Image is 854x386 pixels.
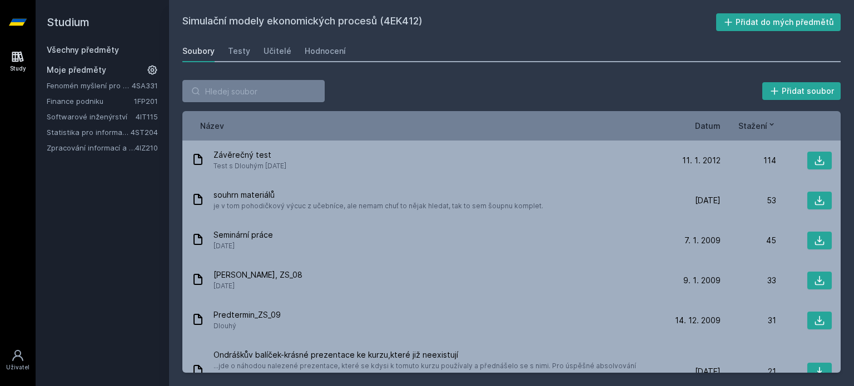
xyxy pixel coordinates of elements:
[305,40,346,62] a: Hodnocení
[721,155,776,166] div: 114
[2,44,33,78] a: Study
[682,155,721,166] span: 11. 1. 2012
[213,189,543,200] span: souhrn materiálů
[213,280,302,292] span: [DATE]
[182,40,215,62] a: Soubory
[200,120,224,132] button: Název
[721,315,776,326] div: 31
[213,149,286,161] span: Závěrečný test
[47,142,135,153] a: Zpracování informací a znalostí
[721,275,776,286] div: 33
[213,349,661,360] span: Ondráškův balíček-krásné prezentace ke kurzu,které již neexistují
[762,82,841,100] button: Přidat soubor
[47,80,132,91] a: Fenomén myšlení pro manažery
[213,320,281,332] span: Dlouhý
[10,64,26,73] div: Study
[738,120,767,132] span: Stažení
[228,46,250,57] div: Testy
[47,127,131,138] a: Statistika pro informatiky
[2,343,33,377] a: Uživatel
[213,161,286,172] span: Test s Dlouhým [DATE]
[134,97,158,106] a: 1FP201
[721,195,776,206] div: 53
[264,46,291,57] div: Učitelé
[721,366,776,377] div: 21
[47,96,134,107] a: Finance podniku
[228,40,250,62] a: Testy
[182,46,215,57] div: Soubory
[182,80,325,102] input: Hledej soubor
[716,13,841,31] button: Přidat do mých předmětů
[47,111,136,122] a: Softwarové inženýrství
[695,195,721,206] span: [DATE]
[132,81,158,90] a: 4SA331
[738,120,776,132] button: Stažení
[264,40,291,62] a: Učitelé
[135,143,158,152] a: 4IZ210
[213,240,273,252] span: [DATE]
[213,269,302,280] span: [PERSON_NAME], ZS_08
[6,363,29,372] div: Uživatel
[213,229,273,240] span: Seminární práce
[47,64,106,76] span: Moje předměty
[136,112,158,121] a: 4IT115
[695,366,721,377] span: [DATE]
[182,13,716,31] h2: Simulační modely ekonomických procesů (4EK412)
[47,45,119,54] a: Všechny předměty
[675,315,721,326] span: 14. 12. 2009
[695,120,721,132] button: Datum
[721,235,776,246] div: 45
[213,200,543,212] span: je v tom pohodičkový výcuc z učebníce, ale nemam chuť to nějak hledat, tak to sem šoupnu komplet.
[305,46,346,57] div: Hodnocení
[131,128,158,137] a: 4ST204
[684,235,721,246] span: 7. 1. 2009
[213,309,281,320] span: Predtermin_ZS_09
[683,275,721,286] span: 9. 1. 2009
